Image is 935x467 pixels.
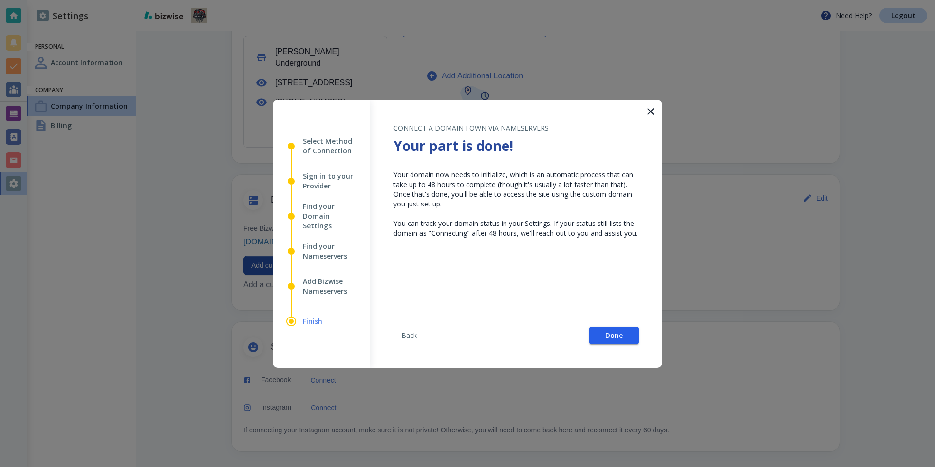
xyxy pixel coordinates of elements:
span: Find your Nameservers [303,242,357,261]
strong: Your part is done! [393,136,513,155]
button: Back [393,329,425,342]
span: Done [605,332,623,339]
button: Select Method of Connection [285,136,357,156]
span: Find your Domain Settings [303,202,357,231]
button: Finish [285,312,322,331]
span: Select Method of Connection [303,136,357,156]
button: Done [589,327,639,344]
button: Find your Domain Settings [285,206,357,226]
span: Finish [303,317,322,326]
span: Sign in to your Provider [303,171,357,191]
span: CONNECT A DOMAIN I OWN VIA NAMESERVERS [393,123,549,132]
button: Add Bizwise Nameservers [285,277,357,296]
button: Find your Nameservers [285,242,357,261]
button: Sign in to your Provider [285,171,357,191]
span: Add Bizwise Nameservers [303,277,357,296]
span: Back [397,332,421,339]
span: Your domain now needs to initialize, which is an automatic process that can take up to 48 hours t... [393,170,637,238]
